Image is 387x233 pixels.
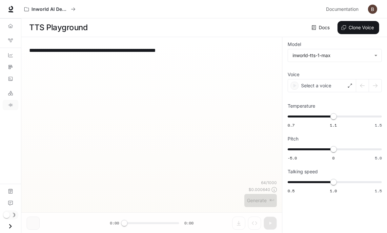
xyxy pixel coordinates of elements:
span: Documentation [326,5,358,13]
span: 1.0 [330,188,337,194]
a: Documentation [323,3,363,16]
img: User avatar [368,5,377,14]
h1: TTS Playground [29,21,88,34]
button: Clone Voice [337,21,379,34]
p: Inworld AI Demos [31,7,68,12]
span: Dark mode toggle [3,211,10,218]
a: Documentation [3,186,18,197]
span: 5.0 [375,155,382,161]
a: Feedback [3,198,18,208]
p: Select a voice [301,82,331,89]
button: User avatar [366,3,379,16]
div: inworld-tts-1-max [288,49,381,62]
a: Logs [3,74,18,84]
span: 1.1 [330,122,337,128]
a: Docs [310,21,332,34]
a: Overview [3,21,18,31]
button: All workspaces [21,3,78,16]
p: Pitch [288,137,298,141]
a: TTS Playground [3,100,18,110]
a: LLM Playground [3,88,18,98]
p: Voice [288,72,299,77]
span: 0.5 [288,188,295,194]
p: $ 0.000640 [249,187,270,192]
span: -5.0 [288,155,297,161]
span: 0.7 [288,122,295,128]
span: 1.5 [375,188,382,194]
span: 0 [332,155,335,161]
p: Model [288,42,301,47]
div: inworld-tts-1-max [293,52,371,59]
a: Dashboards [3,50,18,60]
p: Talking speed [288,169,318,174]
a: Graph Registry [3,35,18,46]
p: Temperature [288,104,315,108]
p: 64 / 1000 [261,180,277,185]
span: 1.5 [375,122,382,128]
button: Open drawer [3,220,18,233]
a: Traces [3,62,18,72]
